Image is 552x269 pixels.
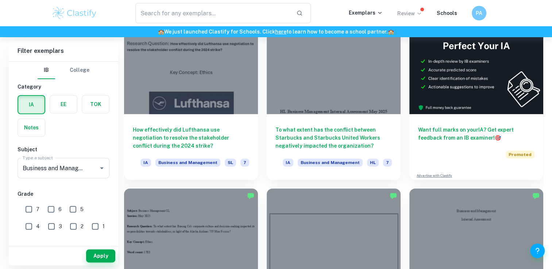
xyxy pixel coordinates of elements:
button: College [70,62,89,79]
span: 3 [59,222,62,230]
span: HL [367,159,379,167]
button: IA [18,96,45,113]
button: TOK [82,95,109,113]
h6: Level [18,242,109,250]
span: 4 [36,222,40,230]
h6: Category [18,83,109,91]
span: 1 [103,222,105,230]
h6: PA [475,9,483,17]
img: Marked [532,192,540,199]
h6: Grade [18,190,109,198]
h6: How effectively did Lufthansa use negotiation to resolve the stakeholder conflict during the 2024... [133,126,249,150]
button: Open [97,163,107,173]
h6: Filter exemplars [9,41,118,61]
div: Filter type choice [38,62,89,79]
button: Apply [86,249,115,262]
span: IA [140,159,151,167]
a: To what extent has the conflict between Starbucks and Starbucks United Workers negatively impacte... [267,14,401,180]
span: Promoted [506,151,534,159]
span: 7 [240,159,249,167]
span: 5 [80,205,84,213]
a: Schools [437,10,457,16]
span: 2 [81,222,84,230]
button: EE [50,95,77,113]
p: Exemplars [349,9,383,17]
button: Help and Feedback [530,243,545,258]
button: PA [472,6,486,20]
h6: To what extent has the conflict between Starbucks and Starbucks United Workers negatively impacte... [275,126,392,150]
span: IA [283,159,293,167]
button: IB [38,62,55,79]
h6: Want full marks on your IA ? Get expert feedback from an IB examiner! [418,126,534,142]
span: SL [225,159,236,167]
h6: We just launched Clastify for Schools. Click to learn how to become a school partner. [1,28,551,36]
a: How effectively did Lufthansa use negotiation to resolve the stakeholder conflict during the 2024... [124,14,258,180]
span: 🎯 [495,135,501,141]
span: 🏫 [388,29,394,35]
button: Notes [18,119,45,136]
label: Type a subject [23,155,53,161]
span: 6 [58,205,62,213]
p: Review [397,9,422,17]
a: here [275,29,286,35]
a: Want full marks on yourIA? Get expert feedback from an IB examiner!PromotedAdvertise with Clastify [409,14,543,180]
span: Business and Management [298,159,363,167]
img: Thumbnail [409,14,543,114]
img: Marked [390,192,397,199]
img: Marked [247,192,254,199]
input: Search for any exemplars... [135,3,291,23]
h6: Subject [18,145,109,153]
span: 🏫 [158,29,164,35]
a: Advertise with Clastify [417,173,452,178]
img: Clastify logo [51,6,98,20]
span: 7 [36,205,39,213]
span: Business and Management [155,159,220,167]
span: 7 [383,159,392,167]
